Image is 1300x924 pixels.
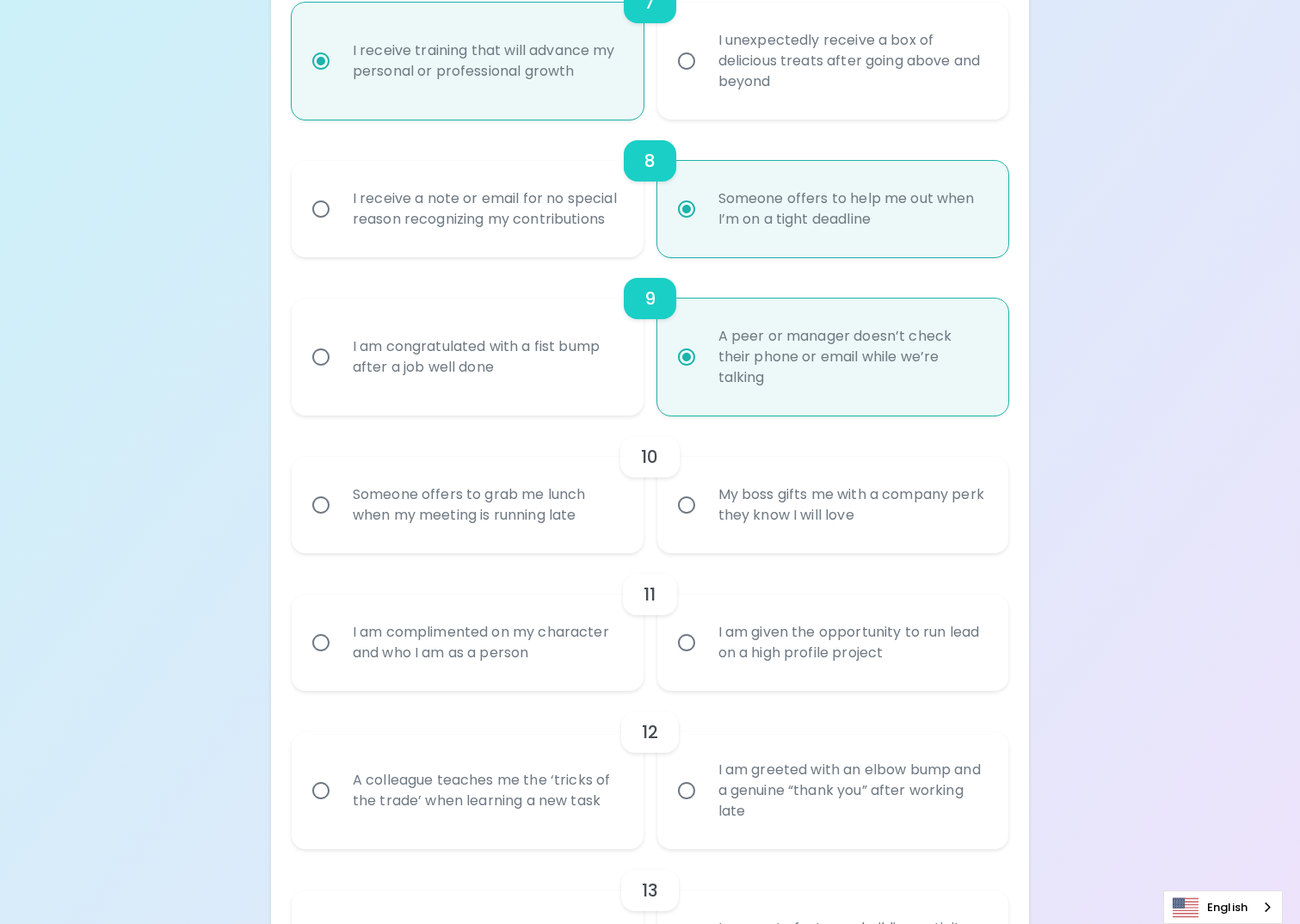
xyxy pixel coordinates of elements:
[292,691,1008,849] div: choice-group-check
[705,739,1000,842] div: I am greeted with an elbow bump and a genuine “thank you” after working late
[644,581,656,608] h6: 11
[339,464,634,546] div: Someone offers to grab me lunch when my meeting is running late
[644,285,656,312] h6: 9
[339,20,634,102] div: I receive training that will advance my personal or professional growth
[292,257,1008,416] div: choice-group-check
[705,305,1000,409] div: A peer or manager doesn’t check their phone or email while we’re talking
[339,749,634,832] div: A colleague teaches me the ‘tricks of the trade’ when learning a new task
[339,601,634,684] div: I am complimented on my character and who I am as a person
[339,168,634,250] div: I receive a note or email for no special reason recognizing my contributions
[292,120,1008,257] div: choice-group-check
[705,464,1000,546] div: My boss gifts me with a company perk they know I will love
[292,416,1008,553] div: choice-group-check
[705,601,1000,684] div: I am given the opportunity to run lead on a high profile project
[1163,890,1283,924] div: Language
[642,718,658,746] h6: 12
[705,168,1000,250] div: Someone offers to help me out when I’m on a tight deadline
[641,443,658,471] h6: 10
[705,9,1000,113] div: I unexpectedly receive a box of delicious treats after going above and beyond
[642,877,658,904] h6: 13
[1164,891,1282,923] a: English
[292,553,1008,691] div: choice-group-check
[1163,890,1283,924] aside: Language selected: English
[339,316,634,398] div: I am congratulated with a fist bump after a job well done
[644,147,656,175] h6: 8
